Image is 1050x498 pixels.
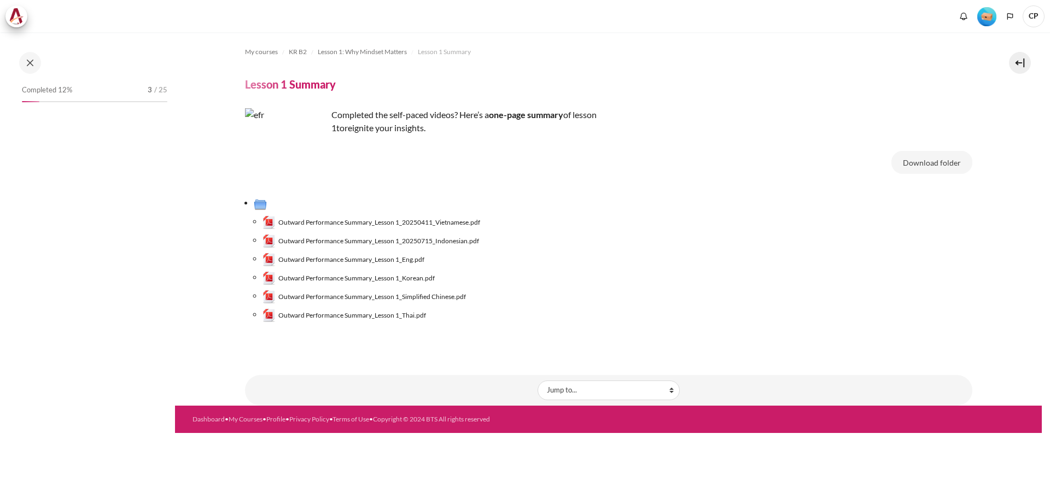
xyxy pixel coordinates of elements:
a: User menu [1023,5,1045,27]
span: Outward Performance Summary_Lesson 1_Eng.pdf [278,255,424,265]
section: Content [175,32,1042,406]
a: Outward Performance Summary_Lesson 1_Korean.pdfOutward Performance Summary_Lesson 1_Korean.pdf [262,272,435,285]
span: Lesson 1: Why Mindset Matters [318,47,407,57]
button: Download folder [891,151,972,174]
a: Privacy Policy [289,415,329,423]
span: Completed 12% [22,85,72,96]
span: Outward Performance Summary_Lesson 1_Simplified Chinese.pdf [278,292,466,302]
nav: Navigation bar [245,43,972,61]
a: Outward Performance Summary_Lesson 1_20250715_Indonesian.pdfOutward Performance Summary_Lesson 1_... [262,235,480,248]
span: Lesson 1 Summary [418,47,471,57]
p: Completed the self-paced videos? Here’s a of lesson 1 reignite your insights. [245,108,628,134]
a: Lesson 1 Summary [418,45,471,58]
a: Outward Performance Summary_Lesson 1_20250411_Vietnamese.pdfOutward Performance Summary_Lesson 1_... [262,216,481,229]
img: Outward Performance Summary_Lesson 1_20250715_Indonesian.pdf [262,235,276,248]
a: Profile [266,415,285,423]
span: Outward Performance Summary_Lesson 1_20250715_Indonesian.pdf [278,236,479,246]
div: Level #1 [977,6,996,26]
button: Languages [1002,8,1018,25]
img: efr [245,108,327,190]
span: Outward Performance Summary_Lesson 1_Thai.pdf [278,310,426,320]
img: Architeck [9,8,24,25]
h4: Lesson 1 Summary [245,77,336,91]
a: Outward Performance Summary_Lesson 1_Simplified Chinese.pdfOutward Performance Summary_Lesson 1_S... [262,290,466,303]
span: to [336,122,345,133]
img: Outward Performance Summary_Lesson 1_20250411_Vietnamese.pdf [262,216,276,229]
img: Outward Performance Summary_Lesson 1_Thai.pdf [262,309,276,322]
span: 3 [148,85,152,96]
span: CP [1023,5,1045,27]
img: Level #1 [977,7,996,26]
span: / 25 [154,85,167,96]
img: Outward Performance Summary_Lesson 1_Simplified Chinese.pdf [262,290,276,303]
div: Show notification window with no new notifications [955,8,972,25]
a: Level #1 [973,6,1001,26]
a: Lesson 1: Why Mindset Matters [318,45,407,58]
a: Outward Performance Summary_Lesson 1_Eng.pdfOutward Performance Summary_Lesson 1_Eng.pdf [262,253,425,266]
span: My courses [245,47,278,57]
span: KR B2 [289,47,307,57]
div: • • • • • [192,414,656,424]
a: KR B2 [289,45,307,58]
div: 12% [22,101,39,102]
a: Dashboard [192,415,225,423]
a: Terms of Use [332,415,369,423]
a: Architeck Architeck [5,5,33,27]
img: Outward Performance Summary_Lesson 1_Eng.pdf [262,253,276,266]
a: My courses [245,45,278,58]
span: Outward Performance Summary_Lesson 1_Korean.pdf [278,273,435,283]
span: Outward Performance Summary_Lesson 1_20250411_Vietnamese.pdf [278,218,480,227]
a: Outward Performance Summary_Lesson 1_Thai.pdfOutward Performance Summary_Lesson 1_Thai.pdf [262,309,427,322]
a: My Courses [229,415,262,423]
a: Copyright © 2024 BTS All rights reserved [373,415,490,423]
strong: one-page summary [489,109,563,120]
img: Outward Performance Summary_Lesson 1_Korean.pdf [262,272,276,285]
